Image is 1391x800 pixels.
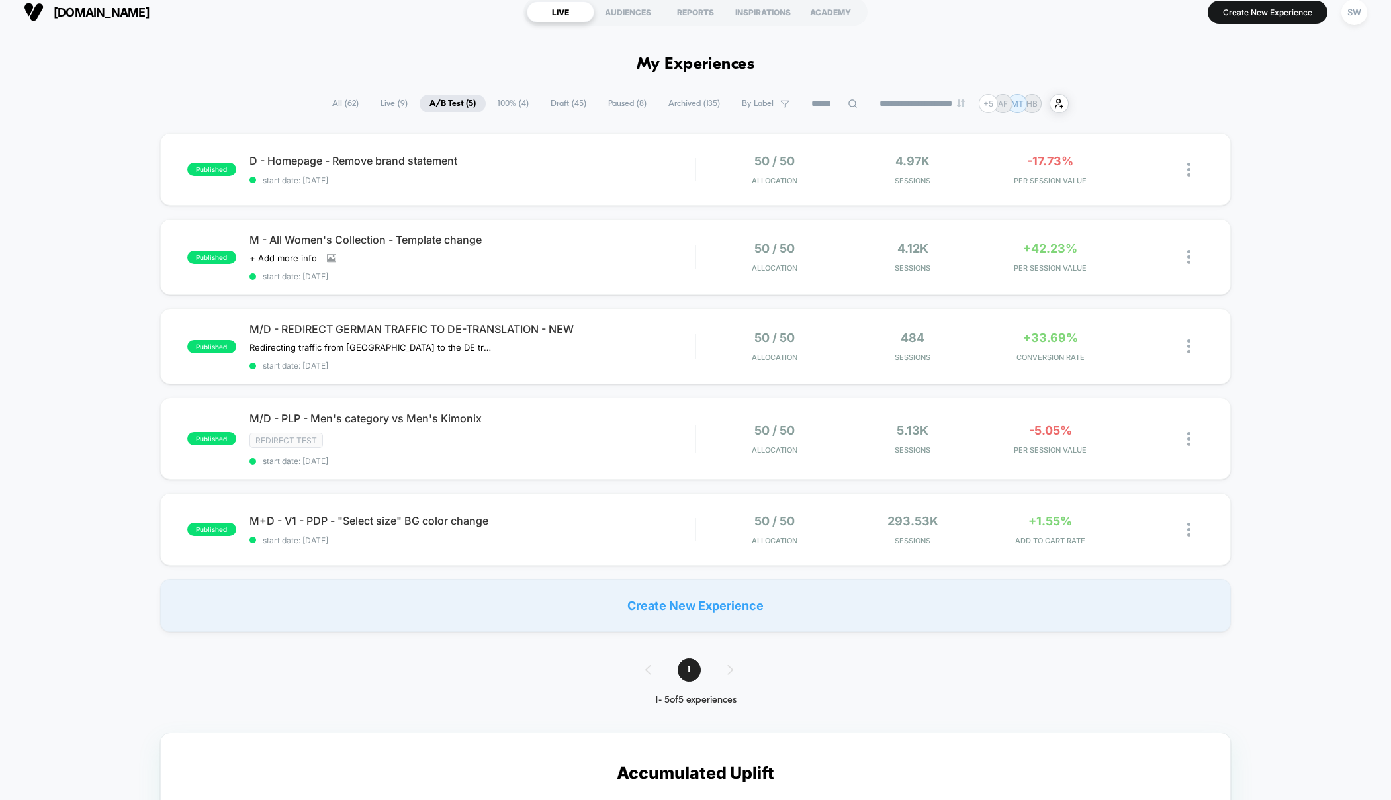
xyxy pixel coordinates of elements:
span: published [187,523,236,536]
span: Allocation [752,536,797,545]
span: 1 [678,658,701,682]
span: Sessions [847,445,978,455]
div: REPORTS [662,1,729,22]
span: Paused ( 8 ) [598,95,656,112]
span: Sessions [847,263,978,273]
span: Sessions [847,536,978,545]
span: 50 / 50 [754,242,795,255]
div: INSPIRATIONS [729,1,797,22]
span: 50 / 50 [754,331,795,345]
span: +1.55% [1028,514,1072,528]
span: +33.69% [1023,331,1078,345]
span: start date: [DATE] [249,456,695,466]
span: published [187,251,236,264]
span: 4.97k [895,154,930,168]
img: close [1187,163,1190,177]
p: MT [1011,99,1024,109]
span: Redirecting traffic from [GEOGRAPHIC_DATA] to the DE translation of the website. [249,342,495,353]
span: M/D - PLP - Men's category vs Men's Kimonix [249,412,695,425]
span: M/D - REDIRECT GERMAN TRAFFIC TO DE-TRANSLATION - NEW [249,322,695,335]
span: +42.23% [1023,242,1077,255]
div: Create New Experience [160,579,1232,632]
span: PER SESSION VALUE [985,176,1116,185]
span: Sessions [847,176,978,185]
span: -5.05% [1029,423,1072,437]
span: Live ( 9 ) [371,95,418,112]
span: 50 / 50 [754,514,795,528]
img: close [1187,523,1190,537]
span: All ( 62 ) [322,95,369,112]
span: D - Homepage - Remove brand statement [249,154,695,167]
button: [DOMAIN_NAME] [20,1,154,22]
span: start date: [DATE] [249,175,695,185]
span: Allocation [752,445,797,455]
span: published [187,432,236,445]
div: ACADEMY [797,1,864,22]
span: M - All Women's Collection - Template change [249,233,695,246]
span: 484 [901,331,924,345]
div: 1 - 5 of 5 experiences [632,695,760,706]
button: Create New Experience [1208,1,1327,24]
span: -17.73% [1027,154,1073,168]
div: LIVE [527,1,594,22]
div: AUDIENCES [594,1,662,22]
img: Visually logo [24,2,44,22]
span: start date: [DATE] [249,271,695,281]
span: M+D - V1 - PDP - "Select size" BG color change [249,514,695,527]
span: PER SESSION VALUE [985,445,1116,455]
span: start date: [DATE] [249,535,695,545]
span: 100% ( 4 ) [488,95,539,112]
img: close [1187,339,1190,353]
div: + 5 [979,94,998,113]
span: 293.53k [887,514,938,528]
span: Allocation [752,353,797,362]
img: close [1187,250,1190,264]
span: By Label [742,99,774,109]
img: close [1187,432,1190,446]
span: 5.13k [897,423,928,437]
h1: My Experiences [637,55,755,74]
p: AF [998,99,1008,109]
span: Archived ( 135 ) [658,95,730,112]
span: published [187,163,236,176]
span: Sessions [847,353,978,362]
span: [DOMAIN_NAME] [54,5,150,19]
span: 50 / 50 [754,423,795,437]
span: Allocation [752,176,797,185]
span: A/B Test ( 5 ) [420,95,486,112]
span: Draft ( 45 ) [541,95,596,112]
span: 4.12k [897,242,928,255]
span: published [187,340,236,353]
span: start date: [DATE] [249,361,695,371]
img: end [957,99,965,107]
span: Allocation [752,263,797,273]
span: PER SESSION VALUE [985,263,1116,273]
p: Accumulated Uplift [617,763,774,783]
span: ADD TO CART RATE [985,536,1116,545]
span: Redirect Test [249,433,323,448]
span: CONVERSION RATE [985,353,1116,362]
p: HB [1026,99,1038,109]
span: + Add more info [249,253,317,263]
span: 50 / 50 [754,154,795,168]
